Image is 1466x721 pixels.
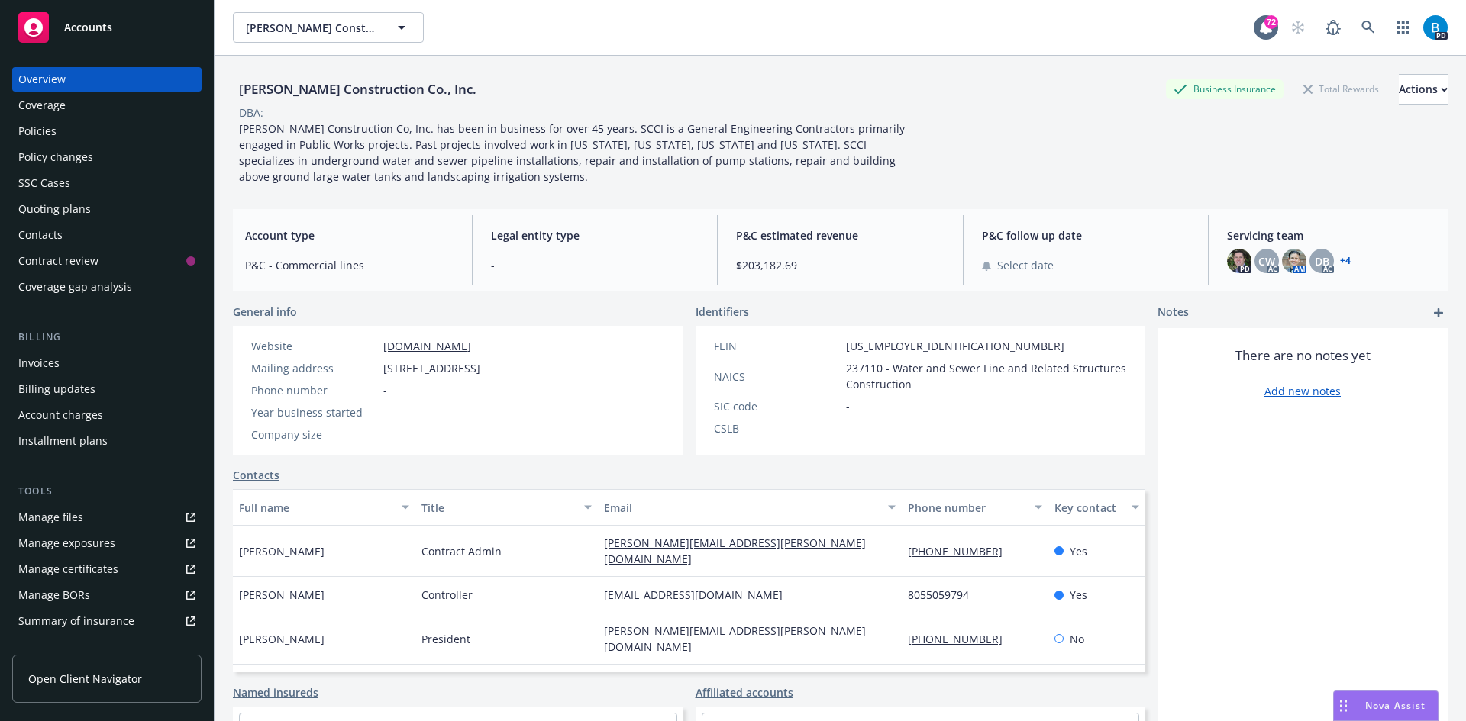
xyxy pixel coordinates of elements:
span: Account type [245,227,454,243]
div: Actions [1399,75,1448,104]
span: [PERSON_NAME] Construction Co, Inc. has been in business for over 45 years. SCCI is a General Eng... [239,121,908,184]
button: Email [598,489,902,526]
div: Manage exposures [18,531,115,555]
div: Year business started [251,404,377,420]
a: Contacts [12,223,202,247]
span: - [383,426,387,443]
a: Invoices [12,351,202,375]
a: Coverage [12,93,202,117]
span: CW [1258,253,1275,269]
div: Phone number [908,500,1025,516]
div: Billing updates [18,377,95,401]
span: DB [1315,253,1329,269]
div: Summary of insurance [18,609,134,633]
span: - [383,382,387,398]
div: Quoting plans [18,197,91,221]
span: President [421,631,470,647]
span: P&C - Commercial lines [245,257,454,273]
span: 237110 - Water and Sewer Line and Related Structures Construction [846,360,1128,392]
div: Phone number [251,382,377,398]
span: Open Client Navigator [28,671,142,687]
a: add [1429,304,1448,322]
span: - [383,404,387,420]
span: [PERSON_NAME] [239,631,325,647]
div: Drag to move [1334,691,1353,720]
span: [STREET_ADDRESS] [383,360,480,376]
div: Email [604,500,879,516]
div: Contacts [18,223,63,247]
a: [PERSON_NAME][EMAIL_ADDRESS][PERSON_NAME][DOMAIN_NAME] [604,536,866,566]
a: Manage files [12,505,202,529]
div: [PERSON_NAME] Construction Co., Inc. [233,79,483,99]
span: $203,182.69 [736,257,945,273]
button: Actions [1399,74,1448,105]
div: Key contact [1054,500,1122,516]
button: Full name [233,489,415,526]
span: Yes [1070,587,1087,603]
a: SSC Cases [12,171,202,195]
button: Nova Assist [1333,690,1439,721]
div: 72 [1264,15,1278,29]
button: Phone number [902,489,1048,526]
span: Identifiers [696,304,749,320]
a: Summary of insurance [12,609,202,633]
button: Key contact [1048,489,1145,526]
span: - [491,257,699,273]
span: Nova Assist [1365,699,1426,712]
span: No [1070,631,1084,647]
span: Accounts [64,21,112,34]
span: [PERSON_NAME] Construction Co., Inc. [246,20,378,36]
a: Manage exposures [12,531,202,555]
a: +4 [1340,256,1351,266]
span: - [846,398,850,414]
a: [EMAIL_ADDRESS][DOMAIN_NAME] [604,587,795,602]
div: Invoices [18,351,60,375]
a: Switch app [1388,12,1419,43]
div: Manage files [18,505,83,529]
a: Contract review [12,249,202,273]
span: Contract Admin [421,543,502,559]
div: Coverage gap analysis [18,275,132,299]
div: NAICS [714,369,840,385]
a: Add new notes [1264,383,1341,399]
span: Select date [997,257,1054,273]
div: Full name [239,500,392,516]
div: Company size [251,426,377,443]
a: Named insureds [233,684,318,700]
div: DBA: - [239,105,267,121]
div: Installment plans [18,429,108,453]
div: Overview [18,67,66,92]
span: Controller [421,587,473,603]
a: Contacts [233,467,279,483]
span: There are no notes yet [1235,346,1371,365]
div: CSLB [714,420,840,436]
a: Quoting plans [12,197,202,221]
a: 8055059794 [908,587,981,602]
div: Title [421,500,575,516]
span: P&C follow up date [982,227,1190,243]
button: [PERSON_NAME] Construction Co., Inc. [233,12,424,43]
div: FEIN [714,338,840,354]
a: [PHONE_NUMBER] [908,544,1015,558]
div: Tools [12,484,202,499]
span: [PERSON_NAME] [239,587,325,603]
div: Billing [12,330,202,345]
button: Title [415,489,598,526]
a: Manage certificates [12,557,202,581]
div: Total Rewards [1296,79,1387,98]
div: Policy changes [18,145,93,169]
a: Affiliated accounts [696,684,793,700]
a: [DOMAIN_NAME] [383,339,471,353]
img: photo [1227,249,1251,273]
a: [PHONE_NUMBER] [908,632,1015,646]
div: Manage certificates [18,557,118,581]
a: Policy changes [12,145,202,169]
span: [PERSON_NAME] [239,543,325,559]
span: Servicing team [1227,227,1435,243]
img: photo [1282,249,1306,273]
span: Yes [1070,543,1087,559]
div: Business Insurance [1166,79,1284,98]
a: Policies [12,119,202,143]
div: Mailing address [251,360,377,376]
